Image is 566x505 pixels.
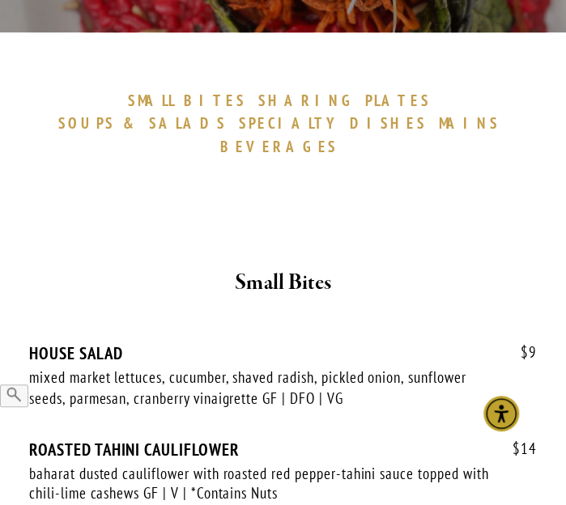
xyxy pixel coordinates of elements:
[29,463,491,503] div: baharat dusted cauliflower with roasted red pepper-tahini sauce topped with chili-lime cashews GF...
[29,367,491,407] div: mixed market lettuces, cucumber, shaved radish, pickled onion, sunflower seeds, parmesan, cranber...
[239,113,435,133] a: SPECIALTYDISHES
[58,113,234,133] a: SOUPS&SALADS
[513,438,521,457] span: $
[239,113,343,133] span: SPECIALTY
[220,137,338,156] span: BEVERAGES
[184,91,246,110] span: BITES
[29,343,537,363] div: HOUSE SALAD
[29,439,537,459] div: ROASTED TAHINI CAULIFLOWER
[235,269,331,297] strong: Small Bites
[483,396,519,431] div: Accessibility Menu
[439,113,500,133] span: MAINS
[220,137,347,156] a: BEVERAGES
[123,113,141,133] span: &
[128,91,177,110] span: SMALL
[149,113,227,133] span: SALADS
[504,343,537,362] span: 9
[350,113,427,133] span: DISHES
[365,91,431,110] span: PLATES
[128,91,255,110] a: SMALLBITES
[58,113,115,133] span: SOUPS
[521,342,529,362] span: $
[439,113,508,133] a: MAINS
[258,91,438,110] a: SHARINGPLATES
[496,439,537,457] span: 14
[258,91,357,110] span: SHARING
